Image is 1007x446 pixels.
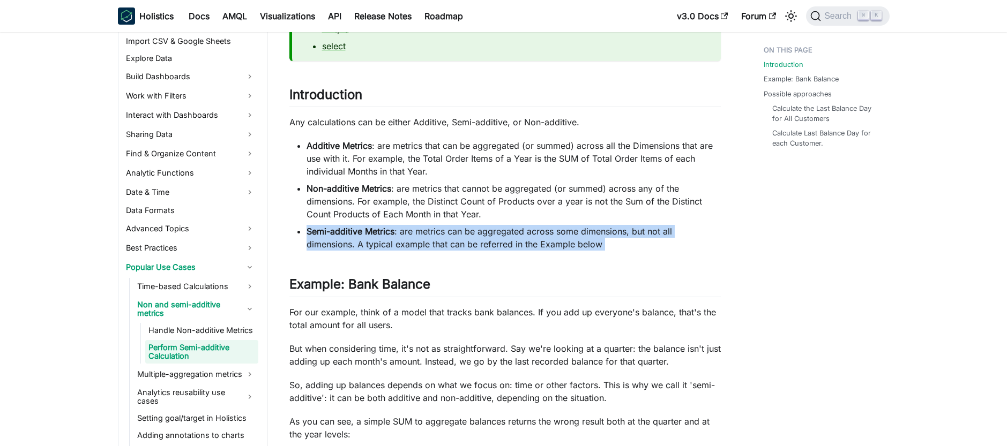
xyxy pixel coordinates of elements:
[772,128,879,148] a: Calculate Last Balance Day for each Customer.
[307,139,721,178] li: : are metrics that can be aggregated (or summed) across all the Dimensions that are use with it. ...
[134,428,258,443] a: Adding annotations to charts
[182,7,216,25] a: Docs
[418,7,469,25] a: Roadmap
[348,7,418,25] a: Release Notes
[764,74,839,84] a: Example: Bank Balance
[107,32,268,446] nav: Docs sidebar
[134,278,258,295] a: Time-based Calculations
[118,7,135,25] img: Holistics
[289,306,721,331] p: For our example, think of a model that tracks bank balances. If you add up everyone's balance, th...
[289,342,721,368] p: But when considering time, it's not as straightforward. Say we're looking at a quarter: the balan...
[118,7,174,25] a: HolisticsHolistics
[123,34,258,49] a: Import CSV & Google Sheets
[123,107,258,124] a: Interact with Dashboards
[145,323,258,338] a: Handle Non-additive Metrics
[134,411,258,426] a: Setting goal/target in Holistics
[289,415,721,441] p: As you can see, a simple SUM to aggregate balances returns the wrong result both at the quarter a...
[322,7,348,25] a: API
[289,116,721,128] p: Any calculations can be either Additive, Semi-additive, or Non-additive.
[123,259,258,276] a: Popular Use Cases
[289,87,721,107] h2: Introduction
[307,225,721,251] li: : are metrics can be aggregated across some dimensions, but not all dimensions. A typical example...
[123,68,258,85] a: Build Dashboards
[123,145,258,162] a: Find & Organize Content
[764,89,832,99] a: Possible approaches
[307,182,721,221] li: : are metrics that cannot be aggregated (or summed) across any of the dimensions. For example, th...
[123,184,258,201] a: Date & Time
[670,7,735,25] a: v3.0 Docs
[858,11,869,20] kbd: ⌘
[307,140,372,151] strong: Additive Metrics
[139,10,174,22] b: Holistics
[134,366,258,383] a: Multiple-aggregation metrics
[307,226,394,237] strong: Semi-additive Metrics
[253,7,322,25] a: Visualizations
[145,340,258,364] a: Perform Semi-additive Calculation
[216,7,253,25] a: AMQL
[123,87,258,104] a: Work with Filters
[307,183,391,194] strong: Non-additive Metrics
[289,276,721,297] h2: Example: Bank Balance
[322,41,346,51] a: select
[806,6,889,26] button: Search (Command+K)
[871,11,882,20] kbd: K
[735,7,782,25] a: Forum
[123,239,258,256] a: Best Practices
[123,203,258,218] a: Data Formats
[289,379,721,404] p: So, adding up balances depends on what we focus on: time or other factors. This is why we call it...
[821,11,858,21] span: Search
[123,126,258,143] a: Sharing Data
[123,51,258,66] a: Explore Data
[134,385,258,409] a: Analytics reusability use cases
[123,220,258,237] a: Advanced Topics
[782,7,800,25] button: Switch between dark and light mode (currently light mode)
[772,103,879,124] a: Calculate the Last Balance Day for All Customers
[134,297,258,321] a: Non and semi-additive metrics
[764,59,803,70] a: Introduction
[123,164,258,182] a: Analytic Functions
